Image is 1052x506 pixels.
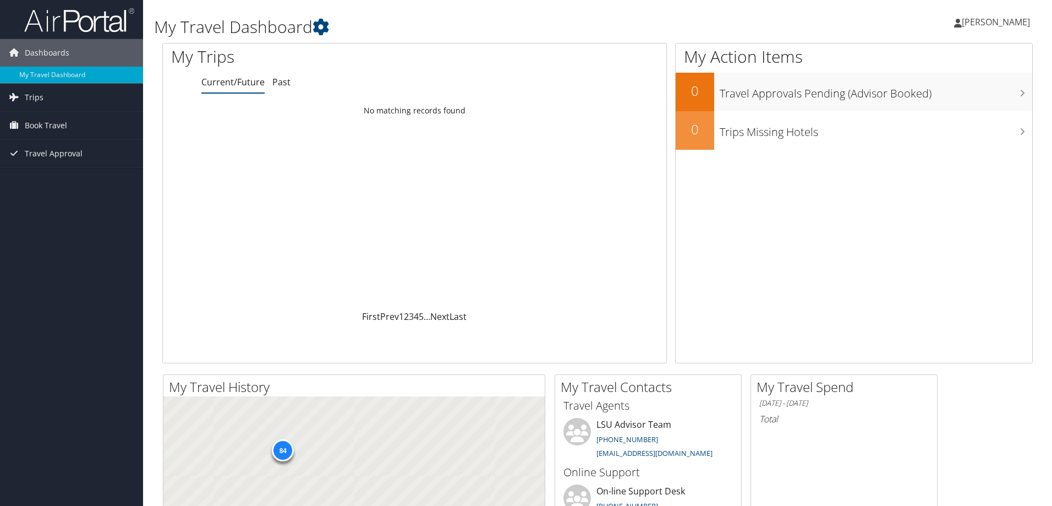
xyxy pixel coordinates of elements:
[169,378,545,396] h2: My Travel History
[563,465,733,480] h3: Online Support
[25,84,43,111] span: Trips
[757,378,937,396] h2: My Travel Spend
[720,80,1032,101] h3: Travel Approvals Pending (Advisor Booked)
[676,45,1032,68] h1: My Action Items
[24,7,134,33] img: airportal-logo.png
[25,39,69,67] span: Dashboards
[676,120,714,139] h2: 0
[720,119,1032,140] h3: Trips Missing Hotels
[558,418,738,463] li: LSU Advisor Team
[596,434,658,444] a: [PHONE_NUMBER]
[759,398,929,409] h6: [DATE] - [DATE]
[759,413,929,425] h6: Total
[414,311,419,323] a: 4
[409,311,414,323] a: 3
[676,73,1032,111] a: 0Travel Approvals Pending (Advisor Booked)
[419,311,424,323] a: 5
[450,311,467,323] a: Last
[399,311,404,323] a: 1
[163,101,666,121] td: No matching records found
[272,76,291,88] a: Past
[596,448,713,458] a: [EMAIL_ADDRESS][DOMAIN_NAME]
[201,76,265,88] a: Current/Future
[424,311,430,323] span: …
[676,81,714,100] h2: 0
[25,112,67,139] span: Book Travel
[676,111,1032,150] a: 0Trips Missing Hotels
[171,45,448,68] h1: My Trips
[430,311,450,323] a: Next
[272,439,294,461] div: 84
[362,311,380,323] a: First
[154,15,746,39] h1: My Travel Dashboard
[561,378,741,396] h2: My Travel Contacts
[962,16,1030,28] span: [PERSON_NAME]
[25,140,83,167] span: Travel Approval
[563,398,733,413] h3: Travel Agents
[380,311,399,323] a: Prev
[954,6,1041,39] a: [PERSON_NAME]
[404,311,409,323] a: 2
